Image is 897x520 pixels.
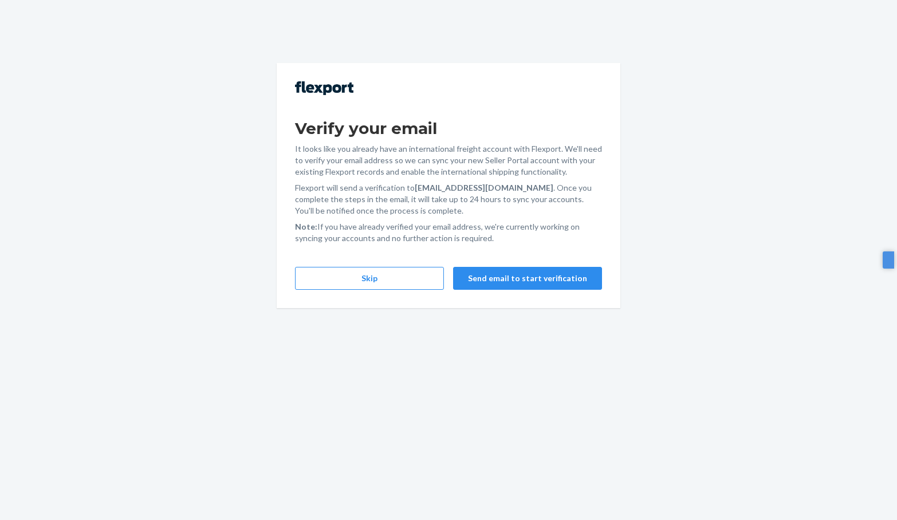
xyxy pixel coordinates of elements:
[415,183,553,192] strong: [EMAIL_ADDRESS][DOMAIN_NAME]
[295,182,602,216] p: Flexport will send a verification to . Once you complete the steps in the email, it will take up ...
[453,267,602,290] button: Send email to start verification
[295,143,602,178] p: It looks like you already have an international freight account with Flexport. We'll need to veri...
[295,81,353,95] img: Flexport logo
[295,118,602,139] h1: Verify your email
[295,222,317,231] strong: Note:
[295,221,602,244] p: If you have already verified your email address, we're currently working on syncing your accounts...
[295,267,444,290] button: Skip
